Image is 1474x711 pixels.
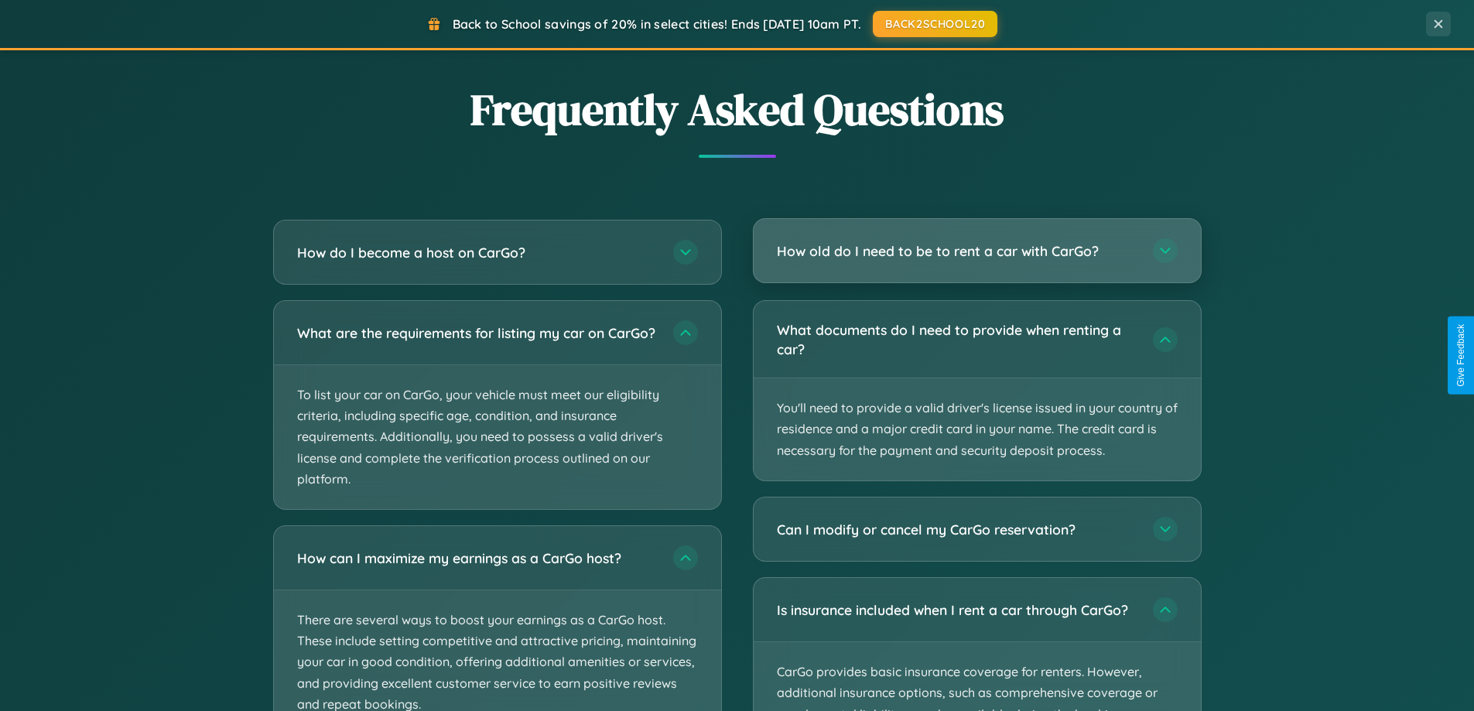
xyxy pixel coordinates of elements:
[297,243,658,262] h3: How do I become a host on CarGo?
[273,80,1202,139] h2: Frequently Asked Questions
[873,11,997,37] button: BACK2SCHOOL20
[777,520,1137,539] h3: Can I modify or cancel my CarGo reservation?
[754,378,1201,480] p: You'll need to provide a valid driver's license issued in your country of residence and a major c...
[777,320,1137,358] h3: What documents do I need to provide when renting a car?
[297,549,658,568] h3: How can I maximize my earnings as a CarGo host?
[274,365,721,509] p: To list your car on CarGo, your vehicle must meet our eligibility criteria, including specific ag...
[453,16,861,32] span: Back to School savings of 20% in select cities! Ends [DATE] 10am PT.
[777,241,1137,261] h3: How old do I need to be to rent a car with CarGo?
[297,323,658,343] h3: What are the requirements for listing my car on CarGo?
[777,600,1137,620] h3: Is insurance included when I rent a car through CarGo?
[1455,324,1466,387] div: Give Feedback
